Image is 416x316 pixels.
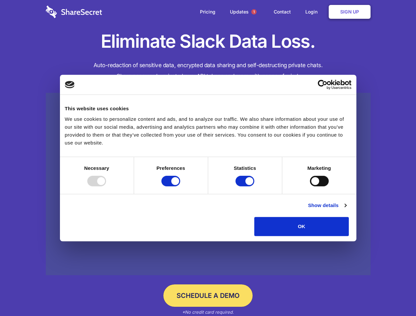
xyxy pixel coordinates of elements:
a: Usercentrics Cookiebot - opens in a new window [294,80,351,90]
strong: Preferences [156,165,185,171]
img: logo-wordmark-white-trans-d4663122ce5f474addd5e946df7df03e33cb6a1c49d2221995e7729f52c070b2.svg [46,6,102,18]
div: This website uses cookies [65,105,351,113]
strong: Necessary [84,165,109,171]
a: Login [299,2,327,22]
em: *No credit card required. [182,309,234,315]
h1: Eliminate Slack Data Loss. [46,30,371,53]
img: logo [65,81,75,88]
div: We use cookies to personalize content and ads, and to analyze our traffic. We also share informat... [65,115,351,147]
strong: Marketing [307,165,331,171]
button: OK [254,217,349,236]
a: Show details [308,201,346,209]
a: Contact [267,2,297,22]
a: Schedule a Demo [163,284,253,307]
h4: Auto-redaction of sensitive data, encrypted data sharing and self-destructing private chats. Shar... [46,60,371,82]
a: Sign Up [329,5,371,19]
span: 1 [251,9,257,14]
strong: Statistics [234,165,256,171]
a: Wistia video thumbnail [46,93,371,276]
a: Pricing [193,2,222,22]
